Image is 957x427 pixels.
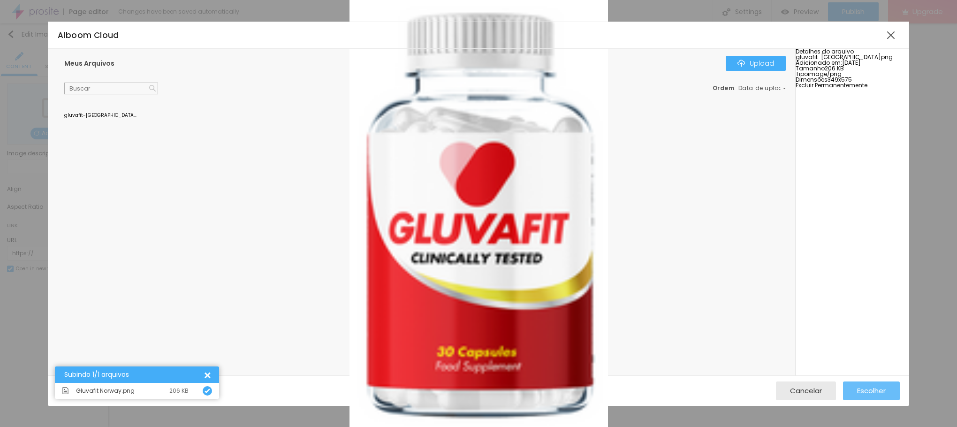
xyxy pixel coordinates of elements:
span: Cancelar [790,387,822,395]
span: Alboom Cloud [58,30,119,41]
span: Escolher [857,387,886,395]
img: Icone [205,388,210,394]
div: 206 KB [169,388,189,394]
button: Escolher [843,381,900,400]
div: Subindo 1/1 arquivos [64,371,203,378]
span: Gluvafit Norway.png [76,388,135,394]
img: Icone [62,387,69,394]
button: Cancelar [776,381,836,400]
